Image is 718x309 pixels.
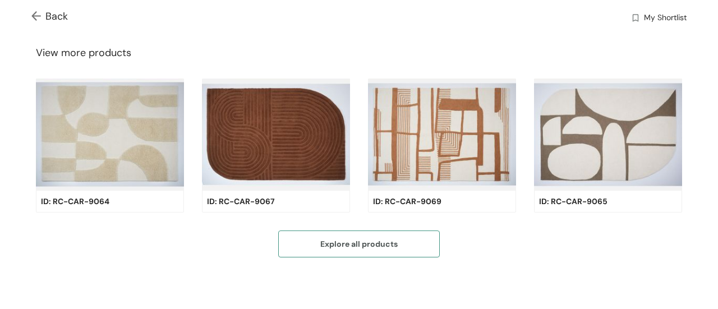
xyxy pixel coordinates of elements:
[368,79,516,191] img: product-img
[320,238,398,250] span: Explore all products
[36,79,184,191] img: product-img
[373,195,441,207] span: ID: RC-CAR-9069
[644,12,687,25] span: My Shortlist
[539,195,607,207] span: ID: RC-CAR-9065
[41,195,109,207] span: ID: RC-CAR-9064
[630,13,641,25] img: wishlist
[278,230,440,257] button: Explore all products
[534,79,682,191] img: product-img
[36,45,131,61] span: View more products
[207,195,275,207] span: ID: RC-CAR-9067
[31,11,45,23] img: Go back
[31,9,68,24] span: Back
[202,79,350,191] img: product-img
